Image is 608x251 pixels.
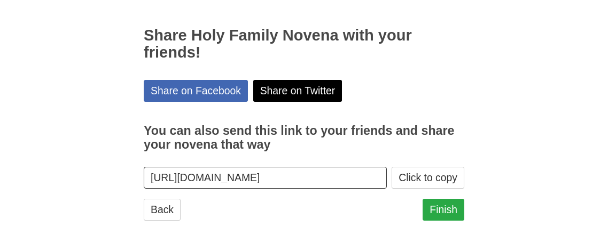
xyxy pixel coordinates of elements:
[144,27,464,61] h2: Share Holy Family Novena with your friends!
[392,167,464,189] button: Click to copy
[253,80,342,102] a: Share on Twitter
[144,124,464,151] h3: You can also send this link to your friends and share your novena that way
[144,199,181,221] a: Back
[144,80,248,102] a: Share on Facebook
[423,199,464,221] a: Finish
